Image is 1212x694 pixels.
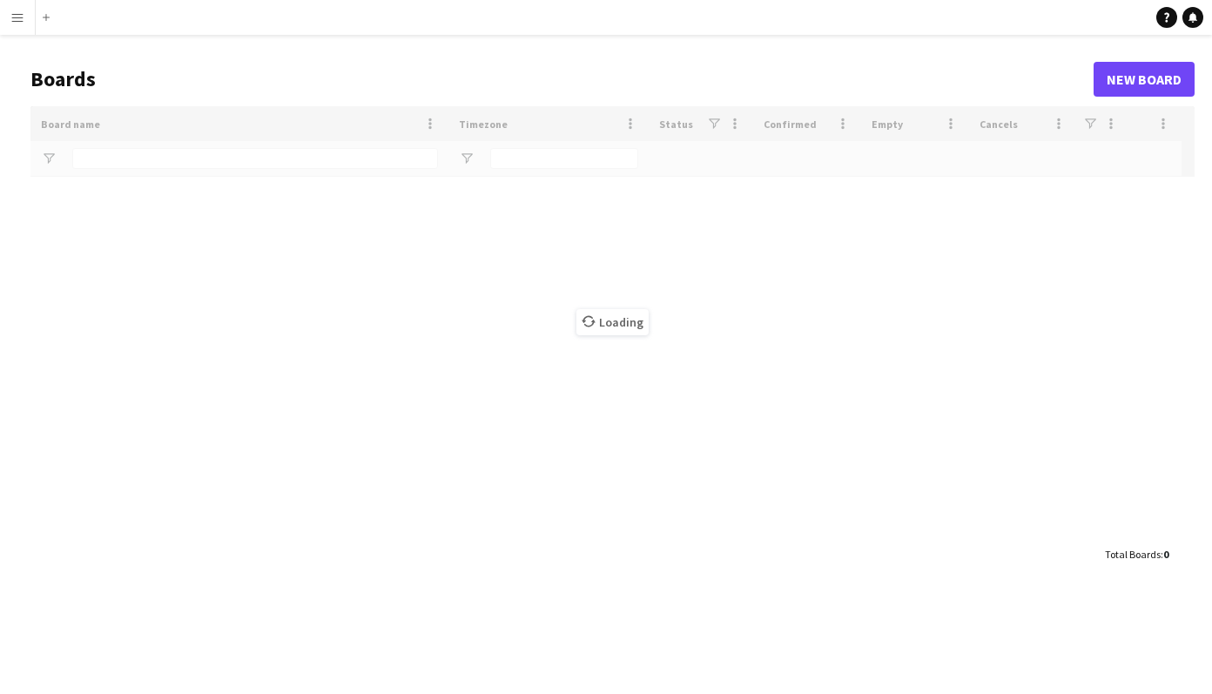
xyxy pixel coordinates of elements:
div: : [1105,537,1168,571]
h1: Boards [30,66,1094,92]
a: New Board [1094,62,1195,97]
span: Loading [576,309,649,335]
span: Total Boards [1105,548,1161,561]
span: 0 [1163,548,1168,561]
